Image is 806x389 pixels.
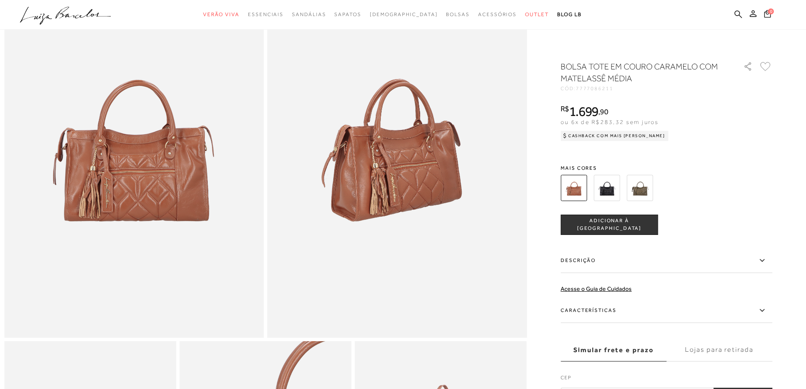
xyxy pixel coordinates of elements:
button: 0 [762,9,773,21]
span: Mais cores [561,166,772,171]
a: noSubCategoriesText [525,7,549,22]
span: 0 [768,8,774,14]
label: CEP [561,374,772,386]
span: Sandálias [292,11,326,17]
i: R$ [561,105,569,113]
a: BLOG LB [557,7,582,22]
a: noSubCategoriesText [334,7,361,22]
span: 90 [600,107,608,116]
span: ADICIONAR À [GEOGRAPHIC_DATA] [561,217,657,232]
label: Simular frete e prazo [561,339,666,361]
span: [DEMOGRAPHIC_DATA] [370,11,438,17]
a: noSubCategoriesText [292,7,326,22]
span: ou 6x de R$283,32 sem juros [561,119,658,125]
label: Lojas para retirada [666,339,772,361]
div: CÓD: [561,86,730,91]
span: Outlet [525,11,549,17]
span: Acessórios [478,11,517,17]
div: Cashback com Mais [PERSON_NAME] [561,131,668,141]
label: Características [561,298,772,323]
span: Bolsas [446,11,470,17]
span: Essenciais [248,11,283,17]
a: noSubCategoriesText [478,7,517,22]
a: Acesse o Guia de Cuidados [561,285,632,292]
a: noSubCategoriesText [446,7,470,22]
span: Sapatos [334,11,361,17]
img: BOLSA TOTE EM COURO CARAMELO COM MATELASSÊ MÉDIA [561,175,587,201]
span: BLOG LB [557,11,582,17]
a: noSubCategoriesText [370,7,438,22]
a: noSubCategoriesText [248,7,283,22]
i: , [598,108,608,116]
span: 7777086211 [576,86,613,91]
img: BOLSA TOTE EM COURO PRETO FÉ COM MATELASSÊ MÉDIA [594,175,620,201]
img: BOLSA TOTE EM COURO VERDE TOMILHO COM MATELASSÊ MÉDIA [627,175,653,201]
label: Descrição [561,248,772,273]
span: Verão Viva [203,11,239,17]
span: 1.699 [569,104,599,119]
h1: BOLSA TOTE EM COURO CARAMELO COM MATELASSÊ MÉDIA [561,61,719,84]
a: noSubCategoriesText [203,7,239,22]
button: ADICIONAR À [GEOGRAPHIC_DATA] [561,215,658,235]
